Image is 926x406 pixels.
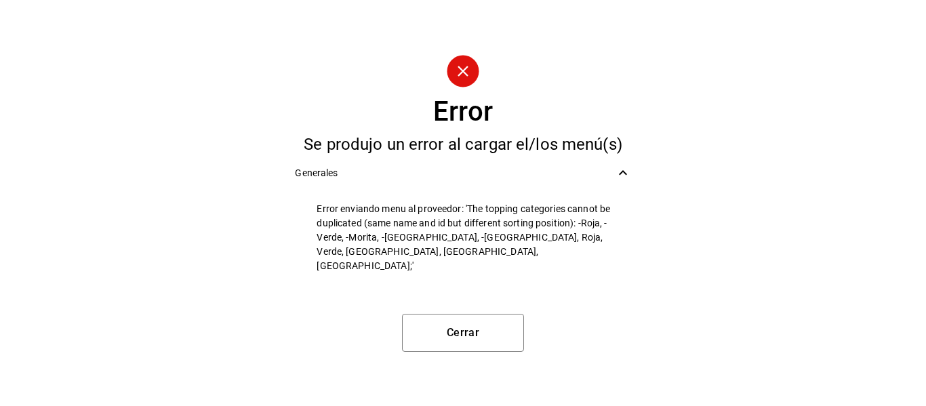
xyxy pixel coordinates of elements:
[433,98,493,125] div: Error
[284,136,641,153] div: Se produjo un error al cargar el/los menú(s)
[284,158,641,188] div: Generales
[295,166,614,180] span: Generales
[402,314,524,352] button: Cerrar
[317,202,630,273] span: Error enviando menu al proveedor: 'The topping categories cannot be duplicated (same name and id ...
